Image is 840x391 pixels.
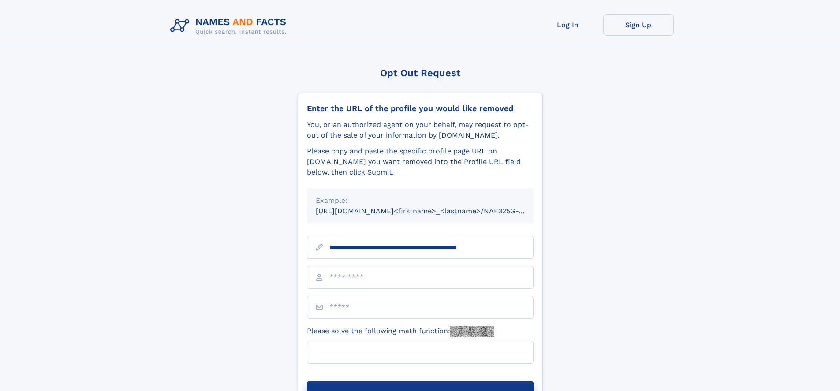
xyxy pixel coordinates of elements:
div: Example: [316,195,525,206]
a: Sign Up [603,14,674,36]
div: You, or an authorized agent on your behalf, may request to opt-out of the sale of your informatio... [307,119,534,141]
a: Log In [533,14,603,36]
small: [URL][DOMAIN_NAME]<firstname>_<lastname>/NAF325G-xxxxxxxx [316,207,550,215]
label: Please solve the following math function: [307,326,494,337]
div: Opt Out Request [298,67,543,78]
div: Enter the URL of the profile you would like removed [307,104,534,113]
img: Logo Names and Facts [167,14,294,38]
div: Please copy and paste the specific profile page URL on [DOMAIN_NAME] you want removed into the Pr... [307,146,534,178]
